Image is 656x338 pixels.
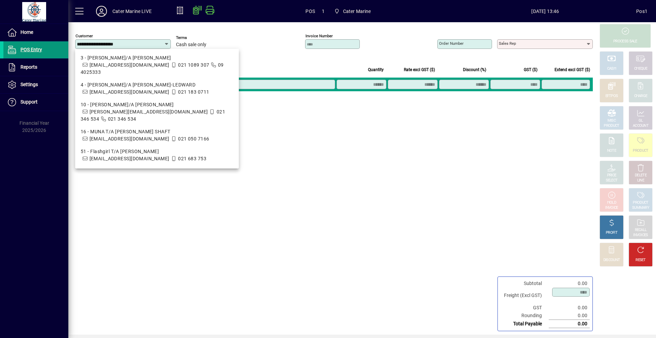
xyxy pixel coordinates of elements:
mat-option: 16 - MUNA T/A MALCOM SHAFT [75,125,239,145]
td: GST [501,304,549,312]
mat-label: Order number [439,41,464,46]
span: [EMAIL_ADDRESS][DOMAIN_NAME] [90,89,169,95]
div: 16 - MUNA T/A [PERSON_NAME] SHAFT [81,128,233,135]
div: ACCOUNT [633,123,648,129]
div: INVOICE [605,205,618,211]
mat-option: 55 - PETER LENNOX T/A ex WILD SWEET [75,165,239,185]
td: Freight (Excl GST) [501,287,549,304]
div: 10 - [PERSON_NAME]/A [PERSON_NAME] [81,101,233,108]
span: POS [305,6,315,17]
div: PROFIT [606,230,617,235]
div: PRICE [607,173,616,178]
span: GST ($) [524,66,537,73]
span: Cash sale only [176,42,206,48]
span: 021 1089 307 [178,62,209,68]
div: 51 - Flashgirl T/A [PERSON_NAME] [81,148,233,155]
div: SUMMARY [632,205,649,211]
a: Settings [3,76,68,93]
div: PRODUCT [633,148,648,153]
span: 021 683 753 [178,156,206,161]
div: DELETE [635,173,646,178]
td: 0.00 [549,312,590,320]
div: DISCOUNT [603,258,620,263]
span: Support [20,99,38,105]
div: NOTE [607,148,616,153]
span: 021 183 0711 [178,89,209,95]
td: Total Payable [501,320,549,328]
mat-option: 51 - Flashgirl T/A Warwick Tompkins [75,145,239,165]
div: EFTPOS [605,94,618,99]
span: Quantity [368,66,384,73]
a: Support [3,94,68,111]
div: PROCESS SALE [613,39,637,44]
div: GL [639,118,643,123]
mat-label: Sales rep [499,41,516,46]
span: 1 [322,6,325,17]
div: 3 - [PERSON_NAME]/A [PERSON_NAME] [81,54,233,62]
span: [EMAIL_ADDRESS][DOMAIN_NAME] [90,136,169,141]
div: CHEQUE [634,66,647,71]
span: Settings [20,82,38,87]
div: MISC [607,118,616,123]
span: [PERSON_NAME][EMAIL_ADDRESS][DOMAIN_NAME] [90,109,208,114]
td: Subtotal [501,280,549,287]
span: Reports [20,64,37,70]
a: Home [3,24,68,41]
div: PRODUCT [604,123,619,129]
span: Rate excl GST ($) [404,66,435,73]
span: Discount (%) [463,66,486,73]
span: Cater Marine [331,5,374,17]
mat-option: 4 - Amadis T/A LILY KOZMIAN-LEDWARD [75,79,239,98]
span: Home [20,29,33,35]
div: CASH [607,66,616,71]
div: RECALL [635,228,647,233]
span: [EMAIL_ADDRESS][DOMAIN_NAME] [90,156,169,161]
mat-label: Customer [76,33,93,38]
span: POS Entry [20,47,42,52]
div: Cater Marine LIVE [112,6,152,17]
div: LINE [637,178,644,183]
a: Reports [3,59,68,76]
div: PRODUCT [633,200,648,205]
span: 021 050 7166 [178,136,209,141]
mat-option: 10 - ILANDA T/A Mike Pratt [75,98,239,125]
mat-label: Invoice number [305,33,333,38]
div: SELECT [606,178,618,183]
span: Cater Marine [343,6,371,17]
button: Profile [91,5,112,17]
span: 021 346 534 [108,116,136,122]
div: 4 - [PERSON_NAME]/A [PERSON_NAME]-LEDWARD [81,81,233,89]
div: HOLD [607,200,616,205]
div: RESET [635,258,646,263]
div: Pos1 [636,6,647,17]
span: [DATE] 13:46 [454,6,637,17]
div: INVOICES [633,233,648,238]
mat-option: 3 - SARRIE T/A ANTJE MULLER [75,52,239,79]
td: 0.00 [549,304,590,312]
span: Extend excl GST ($) [555,66,590,73]
span: [EMAIL_ADDRESS][DOMAIN_NAME] [90,62,169,68]
td: 0.00 [549,280,590,287]
div: 55 - [PERSON_NAME] T/A ex WILD SWEET [81,168,233,175]
td: Rounding [501,312,549,320]
div: CHARGE [634,94,647,99]
td: 0.00 [549,320,590,328]
span: Terms [176,36,217,40]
